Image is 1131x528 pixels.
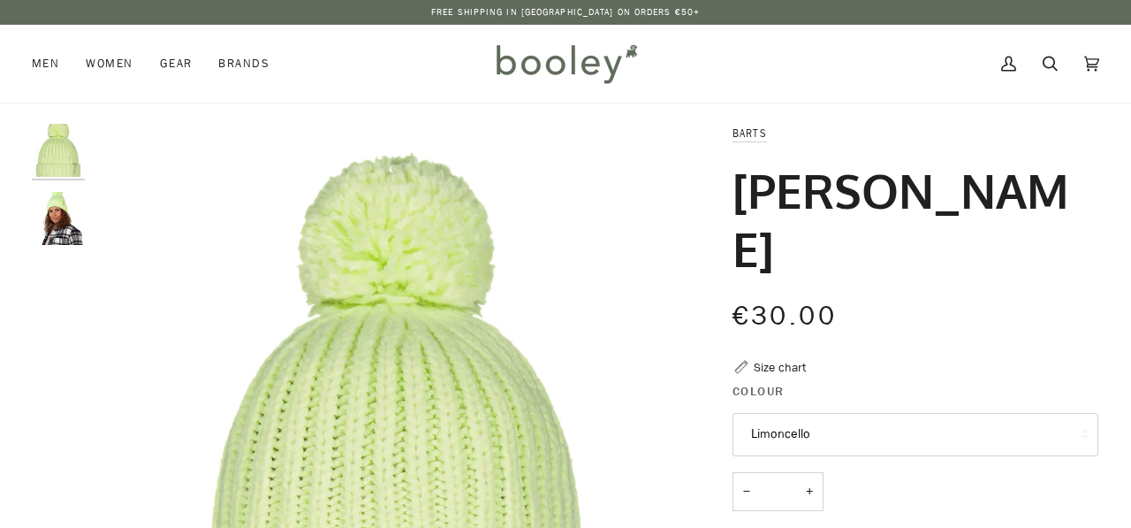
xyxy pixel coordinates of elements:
img: Barts Joansy Beanie Limoncello - Booley Galway [32,124,85,177]
input: Quantity [732,472,824,512]
a: Women [72,25,146,103]
div: Size chart [754,358,806,377]
a: Men [32,25,72,103]
span: Brands [218,55,269,73]
button: + [795,472,824,512]
span: €30.00 [732,298,837,334]
h1: [PERSON_NAME] [732,161,1085,278]
button: Limoncello [732,413,1098,456]
img: Barts Joansy Beanie - Booley Galway [32,192,85,245]
span: Gear [160,55,193,73]
p: Free Shipping in [GEOGRAPHIC_DATA] on Orders €50+ [431,5,700,19]
span: Men [32,55,59,73]
a: Brands [205,25,283,103]
a: Barts [732,126,767,141]
span: Women [86,55,133,73]
img: Booley [489,38,643,89]
a: Gear [147,25,206,103]
span: Colour [732,382,785,401]
button: − [732,472,761,512]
